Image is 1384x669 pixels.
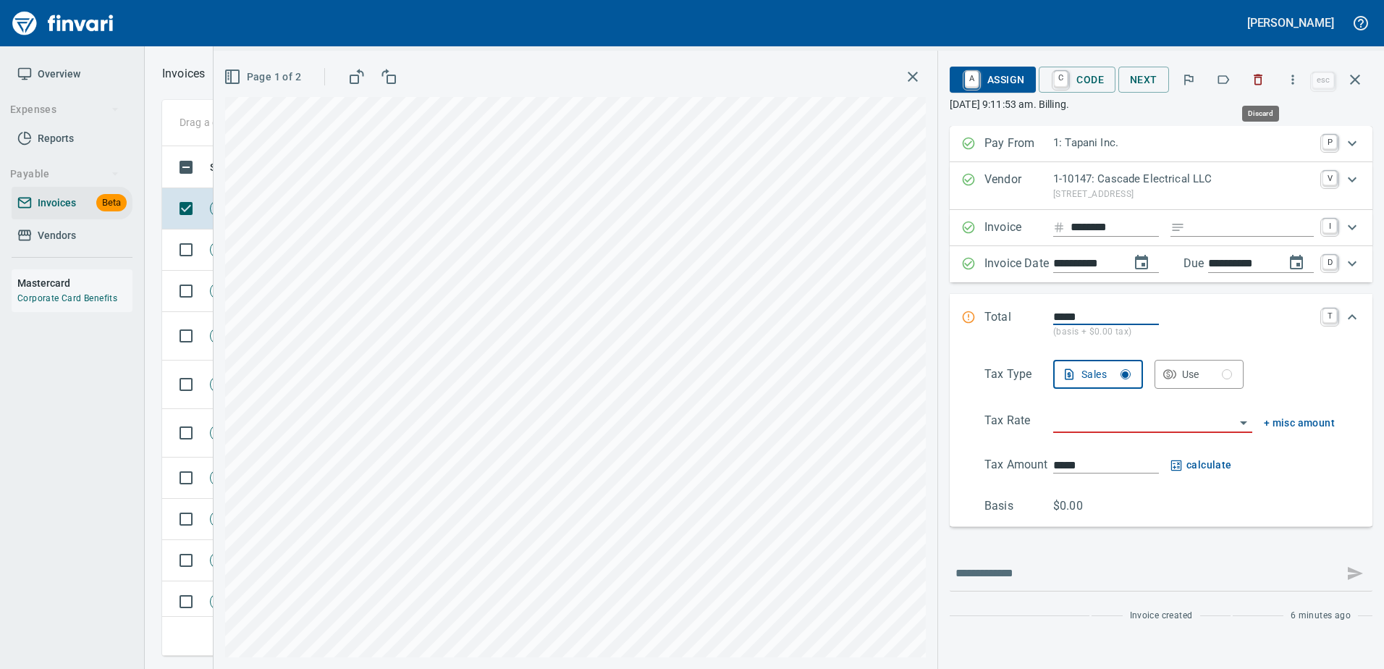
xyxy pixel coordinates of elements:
[1322,219,1337,233] a: I
[38,227,76,245] span: Vendors
[984,366,1053,389] p: Tax Type
[1053,135,1314,151] p: 1: Tapani Inc.
[1322,255,1337,269] a: D
[1309,62,1372,97] span: Close invoice
[1053,325,1314,340] p: (basis + $0.00 tax)
[1053,171,1314,188] p: 1-10147: Cascade Electrical LLC
[1081,366,1131,384] div: Sales
[211,554,241,568] span: New
[1233,413,1254,433] button: Open
[12,58,132,91] a: Overview
[17,275,132,291] h6: Mastercard
[162,65,205,83] p: Invoices
[1207,64,1239,96] button: Labels
[961,67,1024,92] span: Assign
[1244,12,1338,34] button: [PERSON_NAME]
[12,187,132,219] a: InvoicesBeta
[984,219,1053,237] p: Invoice
[1182,366,1233,384] div: Use
[950,210,1372,246] div: Expand
[1170,456,1232,474] button: calculate
[1054,71,1068,87] a: C
[984,497,1053,515] p: Basis
[984,308,1053,340] p: Total
[1183,255,1252,272] p: Due
[38,65,80,83] span: Overview
[9,6,117,41] img: Finvari
[211,329,241,343] span: New
[1155,360,1244,389] button: Use
[965,71,979,87] a: A
[984,171,1053,201] p: Vendor
[950,354,1372,527] div: Expand
[1322,171,1337,185] a: V
[210,159,240,176] span: Status
[1322,135,1337,149] a: P
[950,162,1372,210] div: Expand
[950,246,1372,282] div: Expand
[984,456,1053,474] p: Tax Amount
[211,378,241,392] span: New
[38,194,76,212] span: Invoices
[1312,72,1334,88] a: esc
[1322,308,1337,323] a: T
[10,165,119,183] span: Payable
[950,294,1372,354] div: Expand
[221,64,307,91] button: Page 1 of 2
[205,65,234,83] button: Upload an Invoice
[211,285,241,298] span: New
[1247,15,1334,30] h5: [PERSON_NAME]
[1118,67,1169,93] button: Next
[211,471,241,485] span: New
[1130,609,1193,623] span: Invoice created
[211,243,241,257] span: New
[17,293,117,303] a: Corporate Card Benefits
[984,135,1053,153] p: Pay From
[211,426,241,440] span: New
[1053,188,1314,202] p: [STREET_ADDRESS]
[227,68,301,86] span: Page 1 of 2
[1053,219,1065,236] svg: Invoice number
[1130,71,1157,89] span: Next
[211,513,241,526] span: New
[1338,556,1372,591] span: This records your message into the invoice and notifies anyone mentioned
[950,126,1372,162] div: Expand
[1173,64,1204,96] button: Flag
[1053,497,1122,515] p: $0.00
[1277,64,1309,96] button: More
[1053,360,1143,389] button: Sales
[38,130,74,148] span: Reports
[4,161,125,188] button: Payable
[950,97,1372,111] p: [DATE] 9:11:53 am. Billing.
[211,595,241,609] span: New
[180,115,392,130] p: Drag a column heading here to group the table
[96,195,127,211] span: Beta
[1291,609,1351,623] span: 6 minutes ago
[984,412,1053,433] p: Tax Rate
[950,67,1036,93] button: AAssign
[1264,414,1335,432] button: + misc amount
[1170,220,1185,235] svg: Invoice description
[12,122,132,155] a: Reports
[1279,245,1314,280] button: change due date
[10,101,119,119] span: Expenses
[211,202,241,216] span: New
[1039,67,1115,93] button: CCode
[162,65,205,83] nav: breadcrumb
[210,159,259,176] span: Status
[1124,245,1159,280] button: change date
[12,219,132,252] a: Vendors
[984,255,1053,274] p: Invoice Date
[1050,67,1104,92] span: Code
[4,96,125,123] button: Expenses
